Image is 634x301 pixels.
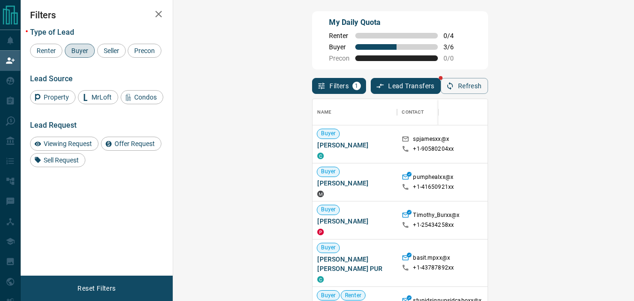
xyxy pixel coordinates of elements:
[33,47,59,54] span: Renter
[443,32,464,39] span: 0 / 4
[131,93,160,101] span: Condos
[40,140,95,147] span: Viewing Request
[402,99,424,125] div: Contact
[329,17,464,28] p: My Daily Quota
[397,99,472,125] div: Contact
[30,121,76,130] span: Lead Request
[78,90,118,104] div: MrLoft
[65,44,95,58] div: Buyer
[40,156,82,164] span: Sell Request
[413,135,449,145] p: spjamesxx@x
[413,211,459,221] p: Timothy_Burxx@x
[30,28,74,37] span: Type of Lead
[329,43,350,51] span: Buyer
[30,9,163,21] h2: Filters
[317,206,339,214] span: Buyer
[68,47,92,54] span: Buyer
[128,44,161,58] div: Precon
[121,90,163,104] div: Condos
[111,140,158,147] span: Offer Request
[30,90,76,104] div: Property
[71,280,122,296] button: Reset Filters
[317,276,324,283] div: condos.ca
[413,173,453,183] p: pumphealxx@x
[312,78,366,94] button: Filters1
[317,255,392,273] span: [PERSON_NAME] [PERSON_NAME] PUR
[329,54,350,62] span: Precon
[97,44,126,58] div: Seller
[353,83,360,89] span: 1
[30,74,73,83] span: Lead Source
[30,153,85,167] div: Sell Request
[40,93,72,101] span: Property
[317,99,331,125] div: Name
[443,54,464,62] span: 0 / 0
[317,130,339,138] span: Buyer
[30,137,99,151] div: Viewing Request
[341,292,365,300] span: Renter
[317,168,339,176] span: Buyer
[317,178,392,188] span: [PERSON_NAME]
[329,32,350,39] span: Renter
[443,43,464,51] span: 3 / 6
[413,221,454,229] p: +1- 25434258xx
[413,254,450,264] p: basit.mpxx@x
[317,292,339,300] span: Buyer
[317,216,392,226] span: [PERSON_NAME]
[317,153,324,159] div: condos.ca
[313,99,397,125] div: Name
[413,183,454,191] p: +1- 41650921xx
[441,78,488,94] button: Refresh
[317,244,339,252] span: Buyer
[317,229,324,235] div: property.ca
[317,140,392,150] span: [PERSON_NAME]
[371,78,441,94] button: Lead Transfers
[317,191,324,197] div: mrloft.ca
[88,93,115,101] span: MrLoft
[413,145,454,153] p: +1- 90580204xx
[100,47,122,54] span: Seller
[131,47,158,54] span: Precon
[30,44,62,58] div: Renter
[413,264,454,272] p: +1- 43787892xx
[101,137,161,151] div: Offer Request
